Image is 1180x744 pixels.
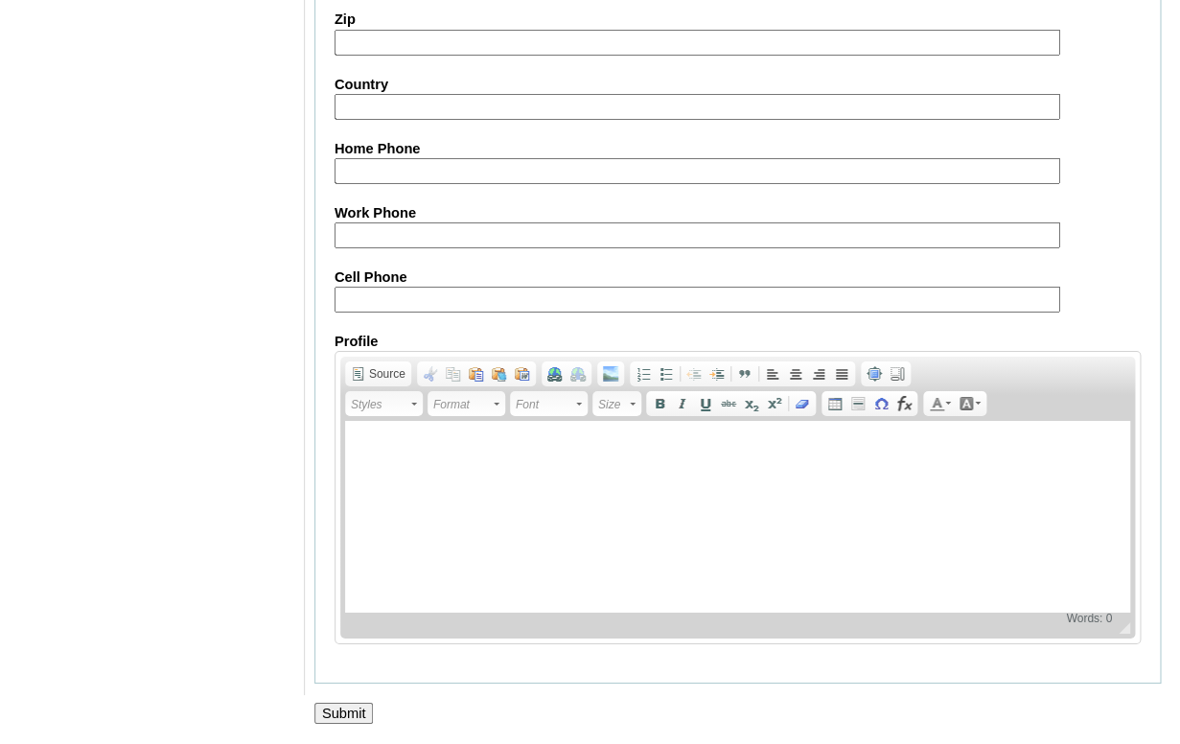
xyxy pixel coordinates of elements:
label: Work Phone [335,203,1141,223]
a: Table [823,393,846,414]
label: Cell Phone [335,267,1141,288]
a: Text Color [925,393,955,414]
a: Maximize [863,363,886,384]
a: Paste from Word [511,363,534,384]
a: Align Left [761,363,784,384]
a: Format [428,391,505,416]
a: Bold [648,393,671,414]
a: Paste [465,363,488,384]
a: Source [347,363,409,384]
label: Zip [335,10,1141,30]
label: Country [335,75,1141,95]
div: Statistics [1062,611,1116,625]
a: Increase Indent [706,363,729,384]
span: Font [516,393,573,416]
a: Copy [442,363,465,384]
a: Size [592,391,641,416]
input: Submit [314,703,374,724]
a: Decrease Indent [683,363,706,384]
a: Center [784,363,807,384]
a: Justify [830,363,853,384]
a: Underline [694,393,717,414]
a: Italic [671,393,694,414]
a: Insert Special Character [869,393,892,414]
label: Profile [335,332,1141,352]
a: Superscript [763,393,786,414]
span: Styles [351,393,408,416]
a: Insert/Remove Bulleted List [655,363,678,384]
a: Show Blocks [886,363,909,384]
a: Insert Horizontal Line [846,393,869,414]
a: Align Right [807,363,830,384]
a: Add Image [599,363,622,384]
a: Link [544,363,567,384]
span: Resize [1107,622,1130,634]
a: Insert/Remove Numbered List [632,363,655,384]
a: Strike Through [717,393,740,414]
a: Background Color [955,393,984,414]
a: Insert Equation [892,393,915,414]
span: Words: 0 [1062,611,1116,625]
a: Cut [419,363,442,384]
a: Remove Format [791,393,814,414]
span: Size [598,393,627,416]
span: Format [433,393,491,416]
iframe: Rich Text Editor, AboutMe [345,421,1130,613]
span: Source [366,366,405,382]
label: Home Phone [335,139,1141,159]
a: Font [510,391,588,416]
a: Subscript [740,393,763,414]
a: Block Quote [733,363,756,384]
a: Unlink [567,363,590,384]
a: Paste as plain text [488,363,511,384]
a: Styles [345,391,423,416]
